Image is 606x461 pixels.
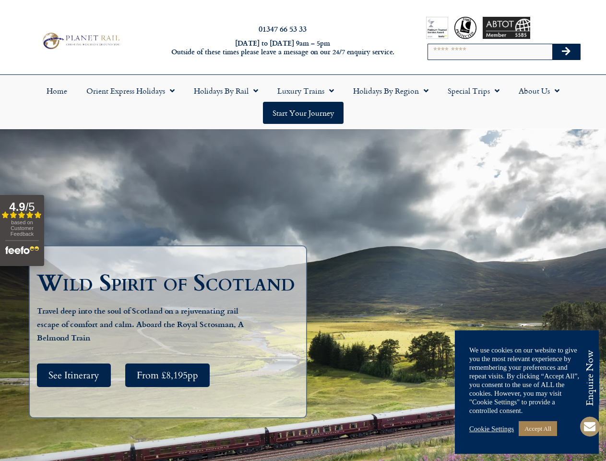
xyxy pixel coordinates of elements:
[2,437,9,444] input: Check to subscribe to the Planet Rail newsletter
[77,80,184,102] a: Orient Express Holidays
[2,352,9,359] input: By telephone
[11,339,40,349] span: By email
[469,425,514,433] a: Cookie Settings
[37,272,304,295] h1: Wild Spirit of Scotland
[344,80,438,102] a: Holidays by Region
[11,351,54,362] span: By telephone
[37,305,244,342] strong: Travel deep into the soul of Scotland on a rejuvenating rail escape of comfort and calm. Aboard t...
[268,80,344,102] a: Luxury Trains
[552,44,580,60] button: Search
[438,80,509,102] a: Special Trips
[37,364,111,387] a: See Itinerary
[519,421,557,436] a: Accept All
[184,80,268,102] a: Holidays by Rail
[48,369,99,381] span: See Itinerary
[37,80,77,102] a: Home
[2,340,9,346] input: By email
[12,436,487,445] span: Check to subscribe to the Planet Rail newsletter
[259,23,307,34] a: 01347 66 53 33
[5,80,601,124] nav: Menu
[164,39,402,57] h6: [DATE] to [DATE] 9am – 5pm Outside of these times please leave a message on our 24/7 enquiry serv...
[125,364,210,387] a: From £8,195pp
[39,31,122,51] img: Planet Rail Train Holidays Logo
[263,102,344,124] a: Start your Journey
[509,80,569,102] a: About Us
[469,346,584,415] div: We use cookies on our website to give you the most relevant experience by remembering your prefer...
[246,206,295,216] span: Your last name
[137,369,198,381] span: From £8,195pp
